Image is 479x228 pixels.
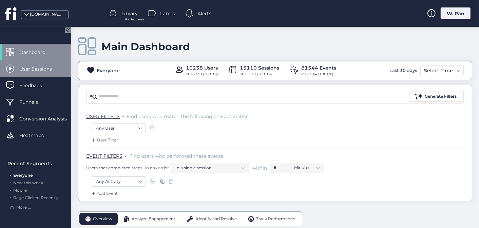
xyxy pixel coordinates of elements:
span: More ... [16,204,31,211]
nz-select-item: Any Activity [96,176,141,187]
span: Heatmaps [19,132,54,139]
span: . [125,152,127,158]
span: Labels [160,10,175,17]
span: Alerts [197,10,211,17]
div: 10238 Users [186,64,218,72]
div: of 81544 (100.0%) [301,72,336,77]
span: Overview [93,216,112,222]
div: Last 30 days [388,65,419,76]
span: . [122,112,124,119]
span: . [10,171,11,178]
span: For Segments [125,17,144,22]
span: Analyze Engagement [132,216,175,222]
nz-select-item: Minutes [294,163,320,173]
span: . [10,179,11,185]
nz-select-item: Any User [96,123,141,133]
div: Recent Segments [7,160,67,167]
span: Track Performance [256,216,295,222]
span: . [10,186,11,193]
span: Find users who match the following characteristics [127,113,248,119]
div: Main Dashboard [101,40,190,53]
div: [DOMAIN_NAME] [30,11,64,18]
div: Generate Filters [425,93,457,100]
div: 15110 Sessions [240,64,279,72]
span: USER FILTERS [86,113,120,119]
span: User Sessions [19,65,62,73]
div: Select Time [422,66,455,75]
span: Dashboard [19,49,56,56]
div: 81544 Events [301,64,336,72]
span: within [252,165,267,171]
span: Identify and Resolve [196,216,237,222]
span: . [10,194,11,200]
div: Everyone [97,67,120,74]
div: of 10238 (100.0%) [186,72,218,77]
span: Mobile [13,188,27,193]
span: EVENT FILTERS [86,153,122,159]
nz-select-item: In a single session [175,163,245,173]
div: User Filter [90,137,118,144]
span: Find users who performed these events [129,153,223,159]
span: Rage Clicked Recently [13,195,59,200]
div: of 15110 (100.0%) [240,72,279,77]
span: Conversion Analysis [19,115,77,122]
div: W. Pan [441,7,471,19]
span: New this week [13,180,43,185]
span: Library [121,10,138,17]
div: Add Event [90,190,118,197]
span: Feedback [19,82,52,89]
span: Everyone [13,173,33,178]
span: Users that completed steps [86,165,142,171]
button: Generate Filters [409,92,462,102]
span: in any order [144,165,169,171]
span: Funnels [19,98,48,106]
